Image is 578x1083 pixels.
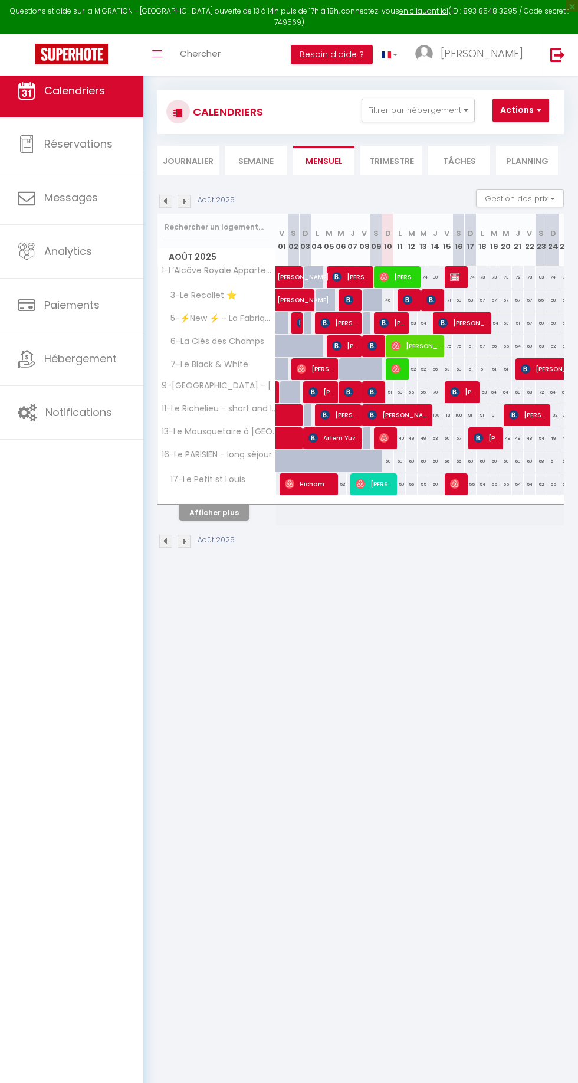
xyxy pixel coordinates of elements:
abbr: S [373,228,379,239]
span: Hébergement [44,351,117,366]
th: 23 [536,214,547,266]
span: [PERSON_NAME] [320,312,360,334]
span: 13-Le Mousquetaire à [GEOGRAPHIC_DATA] [160,427,278,436]
div: 63 [477,381,488,403]
div: 57 [477,289,488,311]
abbr: M [408,228,415,239]
abbr: D [303,228,308,239]
abbr: S [538,228,544,239]
div: 54 [512,473,524,495]
div: 54 [488,312,500,334]
div: 57 [488,289,500,311]
span: 17-Le Petit st Louis [160,473,248,486]
div: 71 [441,289,453,311]
span: Chercher [180,47,221,60]
span: [PERSON_NAME] [509,404,549,426]
th: 13 [418,214,429,266]
th: 21 [512,214,524,266]
div: 108 [453,404,465,426]
button: Actions [492,99,549,122]
div: 50 [559,312,571,334]
div: 91 [559,404,571,426]
img: logout [550,47,565,62]
th: 05 [323,214,335,266]
div: 60 [500,450,512,472]
abbr: M [420,228,427,239]
a: [PERSON_NAME] [271,289,283,312]
div: 65 [536,289,547,311]
div: 55 [547,473,559,495]
p: Août 2025 [198,535,235,546]
span: [PERSON_NAME] [450,381,478,403]
div: 49 [418,427,429,449]
span: [PERSON_NAME] [367,404,431,426]
th: 04 [311,214,323,266]
div: 48 [524,427,536,449]
span: Artem Yuzva [308,427,360,449]
div: 113 [441,404,453,426]
div: 51 [500,358,512,380]
div: 57 [477,335,488,357]
h3: CALENDRIERS [190,99,263,125]
th: 07 [347,214,359,266]
span: [PERSON_NAME] [450,266,466,288]
span: 1-L’Alcôve Royale.Appartement d’architecte [160,266,278,275]
div: 60 [429,450,441,472]
abbr: J [433,228,438,239]
div: 72 [536,381,547,403]
th: 10 [382,214,394,266]
div: 57 [500,289,512,311]
div: 54 [524,473,536,495]
th: 24 [547,214,559,266]
div: 52 [559,335,571,357]
div: 70 [429,381,441,403]
abbr: M [337,228,344,239]
abbr: V [362,228,367,239]
div: 66 [441,450,453,472]
li: Planning [496,146,558,175]
div: 54 [512,335,524,357]
span: Notifications [45,405,112,420]
th: 08 [359,214,370,266]
th: 17 [465,214,477,266]
span: 6-La Clés des Champs [160,335,267,348]
div: 66 [453,450,465,472]
div: 61 [547,450,559,472]
div: 51 [465,335,477,357]
th: 09 [370,214,382,266]
div: 74 [547,266,559,288]
th: 15 [441,214,453,266]
div: 60 [453,358,465,380]
span: [PERSON_NAME] [450,473,466,495]
th: 02 [288,214,300,266]
div: 48 [559,427,571,449]
div: 64 [547,381,559,403]
span: [PERSON_NAME] [344,381,360,403]
abbr: V [444,228,449,239]
div: 73 [524,266,536,288]
abbr: J [515,228,520,239]
div: 57 [524,289,536,311]
th: 12 [406,214,418,266]
div: 60 [488,450,500,472]
div: 68 [536,450,547,472]
div: 54 [477,473,488,495]
div: 53 [500,312,512,334]
abbr: L [316,228,319,239]
div: 60 [536,312,547,334]
div: 49 [547,427,559,449]
span: [PERSON_NAME] [332,335,360,357]
div: 51 [382,381,394,403]
span: [PERSON_NAME] [297,312,301,334]
span: 7-Le Black & White [160,358,251,371]
span: [PERSON_NAME] [320,404,360,426]
th: 11 [394,214,406,266]
button: Besoin d'aide ? [291,45,373,65]
div: 60 [524,335,536,357]
span: Messages [44,190,98,205]
a: en cliquant ici [399,6,448,16]
div: 73 [500,266,512,288]
abbr: V [527,228,532,239]
div: 63 [536,335,547,357]
div: 60 [382,450,394,472]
